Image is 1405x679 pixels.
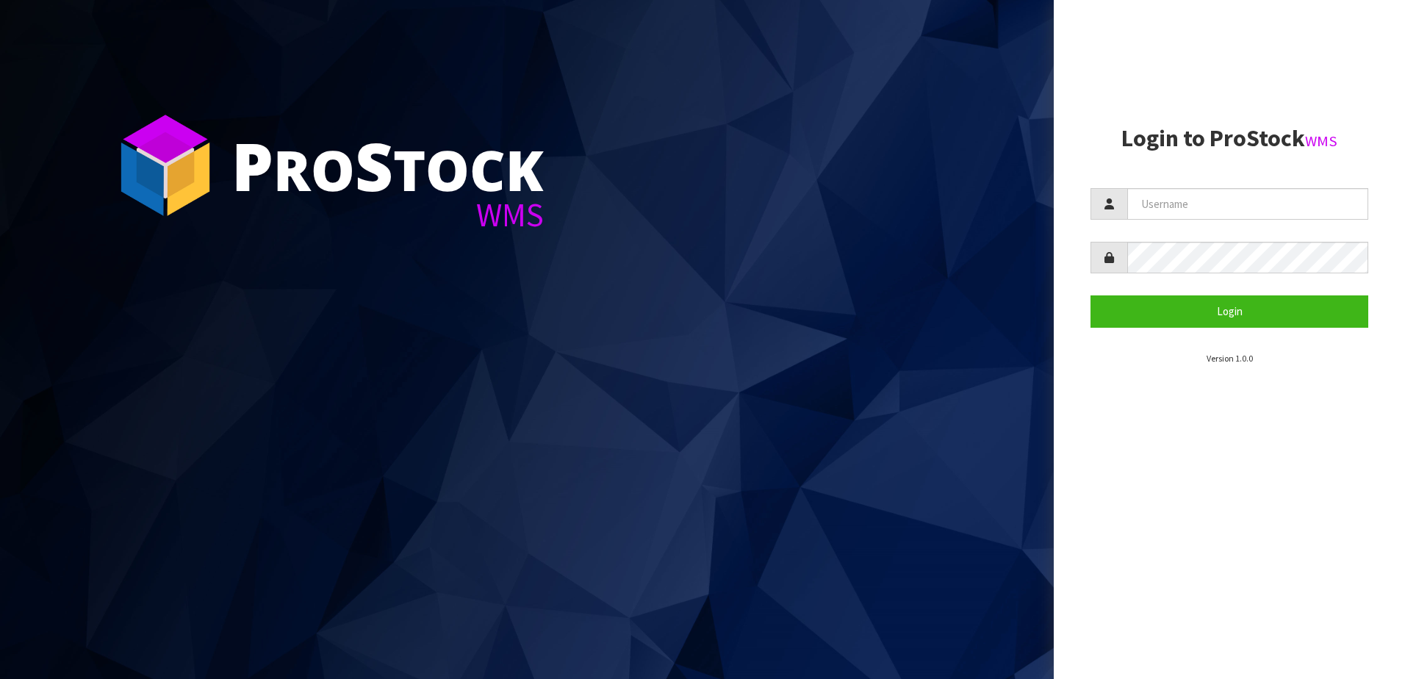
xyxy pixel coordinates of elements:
div: WMS [231,198,544,231]
input: Username [1127,188,1368,220]
small: Version 1.0.0 [1207,353,1253,364]
span: P [231,121,273,210]
button: Login [1090,295,1368,327]
img: ProStock Cube [110,110,220,220]
div: ro tock [231,132,544,198]
span: S [355,121,393,210]
h2: Login to ProStock [1090,126,1368,151]
small: WMS [1305,132,1337,151]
